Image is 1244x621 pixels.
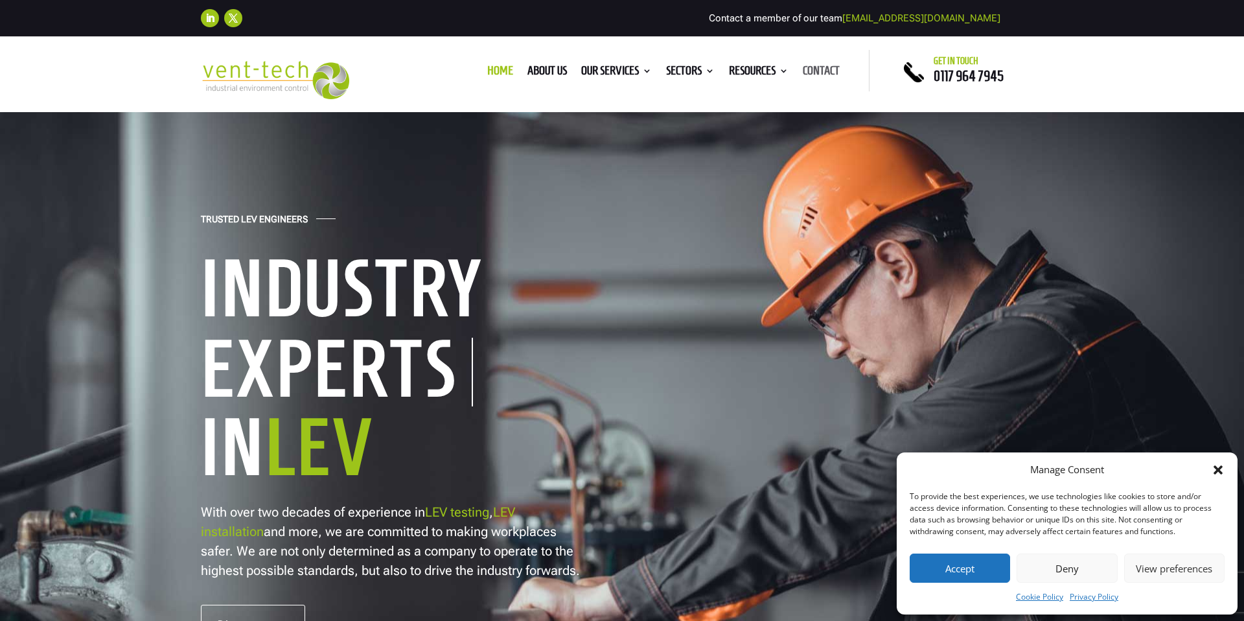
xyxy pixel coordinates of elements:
button: Accept [910,554,1010,583]
div: Close dialog [1212,463,1225,476]
p: With over two decades of experience in , and more, we are committed to making workplaces safer. W... [201,502,583,580]
h4: Trusted LEV Engineers [201,214,308,231]
h1: Industry [201,248,603,336]
div: To provide the best experiences, we use technologies like cookies to store and/or access device i... [910,491,1223,537]
a: About us [527,66,567,80]
a: LEV installation [201,504,515,539]
button: View preferences [1124,554,1225,583]
a: Contact [803,66,840,80]
span: Contact a member of our team [709,12,1000,24]
a: Resources [729,66,789,80]
a: Our Services [581,66,652,80]
a: Follow on LinkedIn [201,9,219,27]
a: [EMAIL_ADDRESS][DOMAIN_NAME] [842,12,1000,24]
h1: In [201,406,603,495]
a: Cookie Policy [1016,589,1063,605]
a: Privacy Policy [1070,589,1118,605]
a: Sectors [666,66,715,80]
span: Get in touch [934,56,978,66]
a: Follow on X [224,9,242,27]
a: Home [487,66,513,80]
button: Deny [1017,554,1117,583]
div: Manage Consent [1030,462,1104,478]
h1: Experts [201,338,473,406]
img: 2023-09-27T08_35_16.549ZVENT-TECH---Clear-background [201,61,349,99]
span: LEV [265,404,374,489]
a: LEV testing [425,504,489,520]
a: 0117 964 7945 [934,68,1004,84]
